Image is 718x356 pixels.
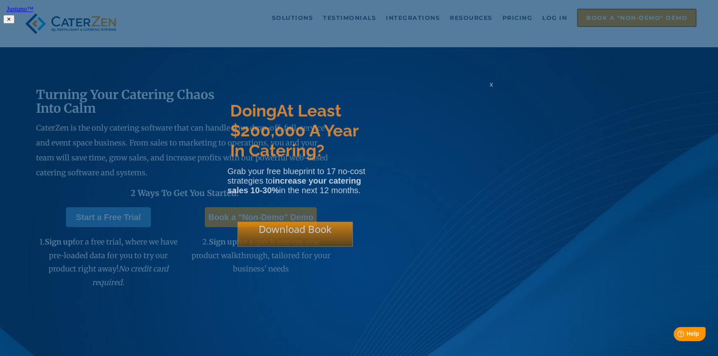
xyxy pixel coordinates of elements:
span: Download Book [259,222,332,236]
div: Download Book [238,222,353,247]
span: At Least $200,000 A Year In Catering? [230,101,358,160]
button: ✕ [3,15,15,24]
span: Grab your free blueprint to 17 no-cost strategies to in the next 12 months. [228,167,365,195]
span: x [490,80,493,88]
strong: increase your catering sales 10-30% [228,176,361,195]
iframe: Help widget launcher [644,324,709,347]
div: x [485,80,498,97]
span: Doing [230,101,277,120]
